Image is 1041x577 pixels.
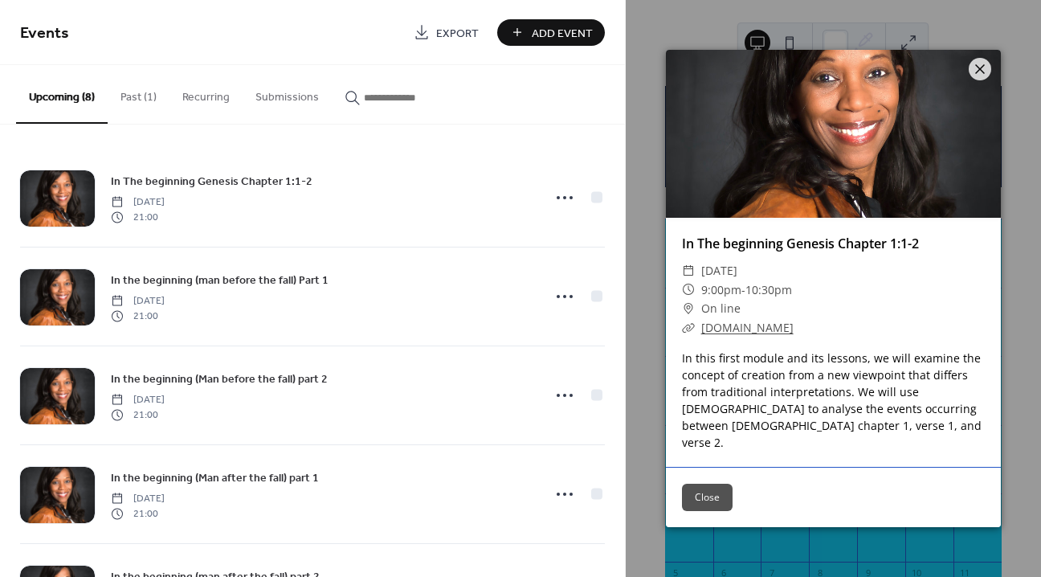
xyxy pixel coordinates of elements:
button: Past (1) [108,65,169,122]
a: In the beginning (man before the fall) Part 1 [111,271,329,289]
span: On line [701,299,741,318]
span: In the beginning (Man after the fall) part 1 [111,470,319,487]
button: Recurring [169,65,243,122]
button: Close [682,484,733,511]
span: 21:00 [111,506,165,521]
span: In the beginning (man before the fall) Part 1 [111,272,329,289]
span: 21:00 [111,407,165,422]
span: 21:00 [111,309,165,323]
span: In The beginning Genesis Chapter 1:1-2 [111,174,312,190]
span: [DATE] [111,294,165,309]
div: ​ [682,261,695,280]
span: [DATE] [111,393,165,407]
span: Add Event [532,25,593,42]
button: Submissions [243,65,332,122]
div: ​ [682,299,695,318]
a: In The beginning Genesis Chapter 1:1-2 [682,235,919,252]
span: Events [20,18,69,49]
span: - [741,282,745,297]
div: ​ [682,318,695,338]
div: In this first module and its lessons, we will examine the concept of creation from a new viewpoin... [666,350,1001,451]
button: Add Event [497,19,605,46]
div: ​ [682,280,695,300]
span: [DATE] [111,492,165,506]
span: In the beginning (Man before the fall) part 2 [111,371,328,388]
span: [DATE] [701,261,737,280]
a: [DOMAIN_NAME] [701,320,794,335]
span: 9:00pm [701,282,741,297]
a: Export [402,19,491,46]
span: 10:30pm [745,282,792,297]
span: Export [436,25,479,42]
a: In The beginning Genesis Chapter 1:1-2 [111,172,312,190]
a: In the beginning (Man before the fall) part 2 [111,370,328,388]
a: In the beginning (Man after the fall) part 1 [111,469,319,487]
span: [DATE] [111,195,165,210]
button: Upcoming (8) [16,65,108,124]
span: 21:00 [111,210,165,224]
